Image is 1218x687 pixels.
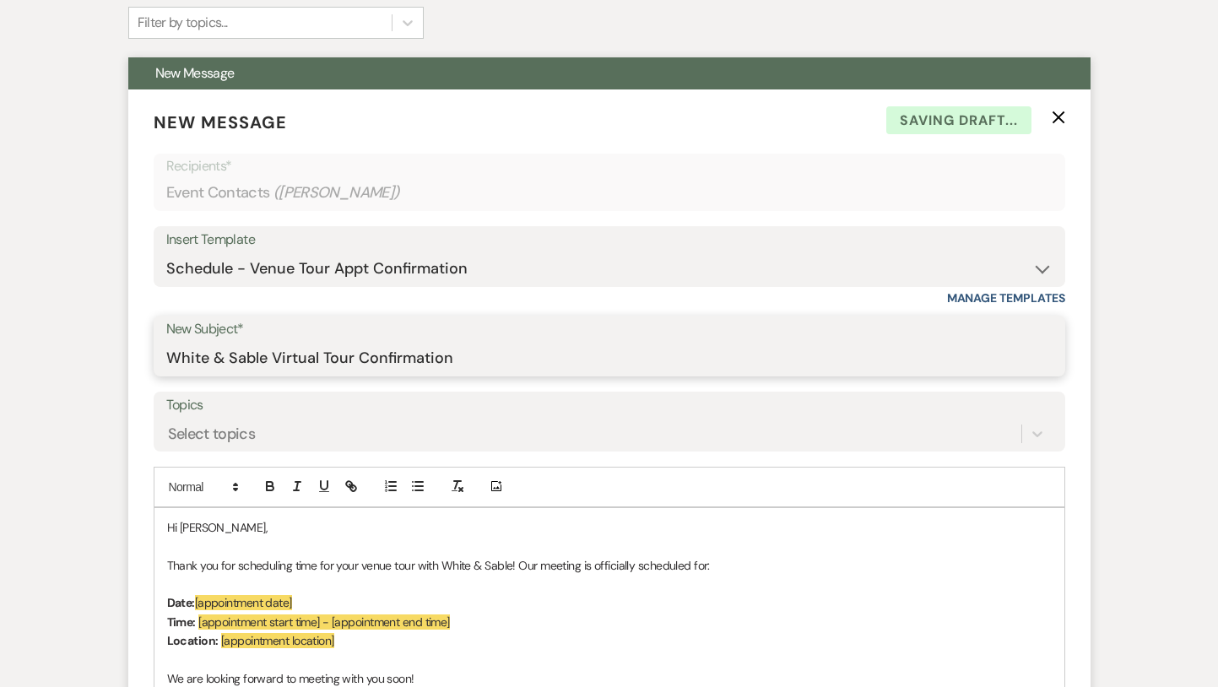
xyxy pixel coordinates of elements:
div: Select topics [168,422,256,445]
div: Insert Template [166,228,1053,252]
span: Hi [PERSON_NAME], [167,520,268,535]
span: [appointment date] [195,595,292,610]
strong: Location: [167,633,219,648]
span: [appointment location] [221,633,334,648]
span: ( [PERSON_NAME] ) [273,181,400,204]
strong: Date: [167,595,195,610]
a: Manage Templates [947,290,1065,306]
span: New Message [155,64,235,82]
span: [appointment start time] - [appointment end time] [198,614,450,630]
label: New Subject* [166,317,1053,342]
span: Saving draft... [886,106,1031,135]
span: Thank you for scheduling time for your venue tour with White & Sable! Our meeting is officially s... [167,558,710,573]
span: New Message [154,111,287,133]
strong: Time: [167,614,196,630]
p: Recipients* [166,155,1053,177]
label: Topics [166,393,1053,418]
div: Filter by topics... [138,13,228,33]
span: We are looking forward to meeting with you soon! [167,671,414,686]
div: Event Contacts [166,176,1053,209]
